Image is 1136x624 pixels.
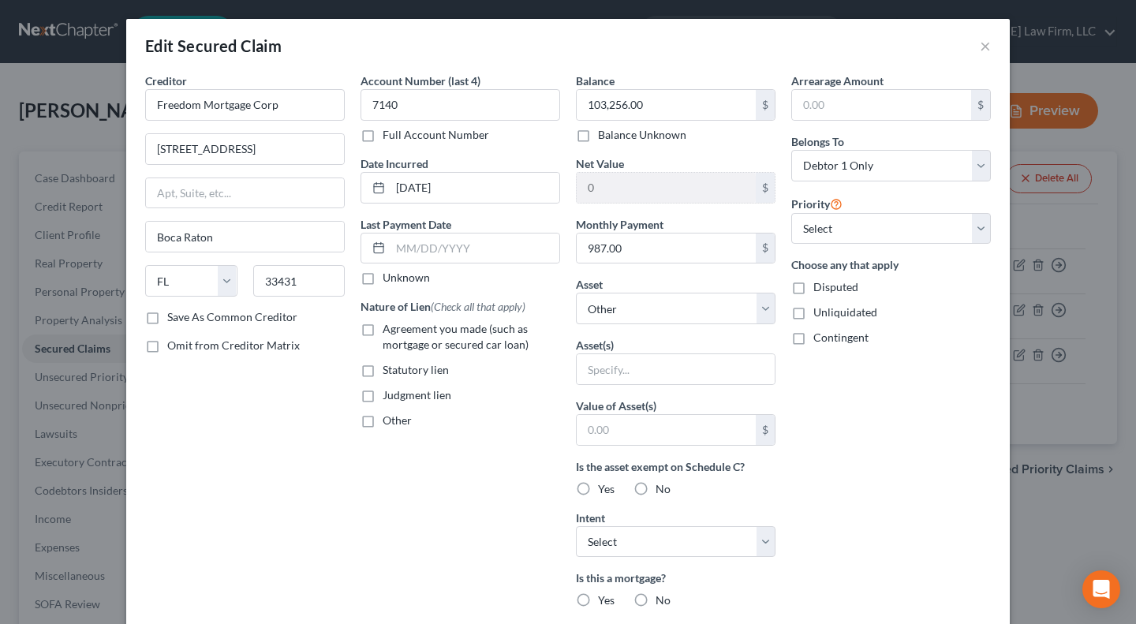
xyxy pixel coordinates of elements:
input: 0.00 [577,415,756,445]
label: Balance Unknown [598,127,686,143]
label: Intent [576,510,605,526]
label: Nature of Lien [361,298,525,315]
label: Arrearage Amount [791,73,884,89]
label: Save As Common Creditor [167,309,297,325]
label: Is this a mortgage? [576,570,775,586]
span: Yes [598,482,615,495]
input: MM/DD/YYYY [390,173,559,203]
div: $ [756,90,775,120]
span: Asset [576,278,603,291]
label: Balance [576,73,615,89]
div: Open Intercom Messenger [1082,570,1120,608]
span: Unliquidated [813,305,877,319]
label: Date Incurred [361,155,428,172]
span: Other [383,413,412,427]
label: Value of Asset(s) [576,398,656,414]
span: No [656,593,671,607]
span: No [656,482,671,495]
label: Monthly Payment [576,216,663,233]
span: Contingent [813,331,869,344]
span: Agreement you made (such as mortgage or secured car loan) [383,322,529,351]
div: $ [971,90,990,120]
span: Statutory lien [383,363,449,376]
label: Priority [791,194,843,213]
span: Yes [598,593,615,607]
button: × [980,36,991,55]
label: Unknown [383,270,430,286]
input: Search creditor by name... [145,89,345,121]
span: Omit from Creditor Matrix [167,338,300,352]
input: Enter city... [146,222,344,252]
label: Choose any that apply [791,256,991,273]
input: Specify... [577,354,775,384]
input: Enter zip... [253,265,346,297]
input: 0.00 [792,90,971,120]
input: 0.00 [577,234,756,263]
input: XXXX [361,89,560,121]
span: Belongs To [791,135,844,148]
label: Net Value [576,155,624,172]
div: $ [756,173,775,203]
input: Enter address... [146,134,344,164]
span: (Check all that apply) [431,300,525,313]
span: Judgment lien [383,388,451,402]
label: Last Payment Date [361,216,451,233]
input: MM/DD/YYYY [390,234,559,263]
div: $ [756,415,775,445]
div: Edit Secured Claim [145,35,282,57]
label: Is the asset exempt on Schedule C? [576,458,775,475]
label: Account Number (last 4) [361,73,480,89]
span: Disputed [813,280,858,293]
span: Creditor [145,74,187,88]
div: $ [756,234,775,263]
label: Full Account Number [383,127,489,143]
input: Apt, Suite, etc... [146,178,344,208]
input: 0.00 [577,90,756,120]
label: Asset(s) [576,337,614,353]
input: 0.00 [577,173,756,203]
